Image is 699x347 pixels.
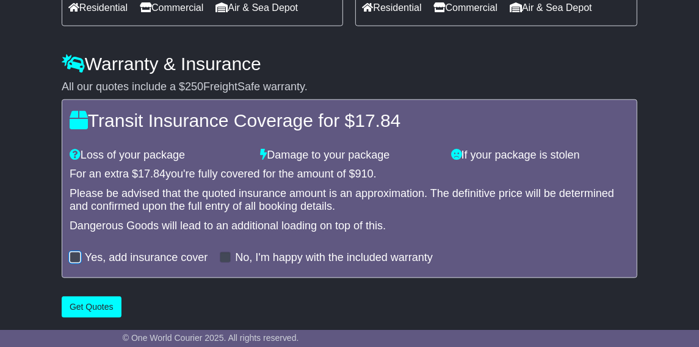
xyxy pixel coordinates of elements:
[70,168,629,181] div: For an extra $ you're fully covered for the amount of $ .
[138,168,165,180] span: 17.84
[355,168,374,180] span: 910
[62,80,637,94] div: All our quotes include a $ FreightSafe warranty.
[123,333,299,343] span: © One World Courier 2025. All rights reserved.
[63,149,254,162] div: Loss of your package
[62,296,121,318] button: Get Quotes
[62,54,637,74] h4: Warranty & Insurance
[70,220,629,233] div: Dangerous Goods will lead to an additional loading on top of this.
[70,110,629,131] h4: Transit Insurance Coverage for $
[185,80,203,93] span: 250
[70,187,629,213] div: Please be advised that the quoted insurance amount is an approximation. The definitive price will...
[445,149,636,162] div: If your package is stolen
[254,149,444,162] div: Damage to your package
[235,251,433,265] label: No, I'm happy with the included warranty
[85,251,208,265] label: Yes, add insurance cover
[355,110,400,131] span: 17.84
